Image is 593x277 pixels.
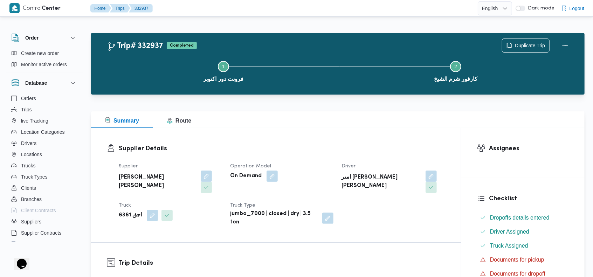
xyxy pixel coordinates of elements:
span: Drivers [21,139,36,147]
button: Suppliers [8,216,80,227]
span: Create new order [21,49,59,57]
button: Home [90,4,111,13]
span: Truck Assigned [490,242,528,250]
span: Locations [21,150,42,159]
h2: Trip# 332937 [107,42,163,51]
button: Documents for pickup [477,254,569,265]
button: 332937 [129,4,153,13]
h3: Checklist [489,194,569,203]
span: Suppliers [21,217,41,226]
h3: Supplier Details [119,144,445,153]
span: Completed [167,42,197,49]
span: Trips [21,105,32,114]
span: Driver [342,164,356,168]
span: Truck Type [230,203,255,208]
span: Route [167,118,191,124]
button: Truck Types [8,171,80,182]
span: 2 [454,64,457,69]
span: Trucks [21,161,35,170]
button: فرونت دور اكتوبر [107,53,340,89]
h3: Trip Details [119,258,445,268]
span: Dropoffs details entered [490,214,550,222]
span: Driver Assigned [490,229,529,235]
b: Center [42,6,61,11]
button: Driver Assigned [477,226,569,237]
button: Clients [8,182,80,194]
button: Client Contracts [8,205,80,216]
button: Orders [8,93,80,104]
b: [PERSON_NAME] [PERSON_NAME] [119,173,196,190]
span: Logout [570,4,585,13]
button: Drivers [8,138,80,149]
b: امير [PERSON_NAME] [PERSON_NAME] [342,173,421,190]
h3: Database [25,79,47,87]
span: Supplier [119,164,138,168]
span: Duplicate Trip [515,41,545,50]
h3: Assignees [489,144,569,153]
b: Completed [170,43,194,48]
button: Trucks [8,160,80,171]
button: Locations [8,149,80,160]
span: Dark mode [525,6,555,11]
span: Supplier Contracts [21,229,61,237]
button: Create new order [8,48,80,59]
span: فرونت دور اكتوبر [203,75,243,83]
button: Truck Assigned [477,240,569,251]
span: Documents for pickup [490,257,544,263]
span: Client Contracts [21,206,56,215]
span: Documents for dropoff [490,271,545,277]
div: Database [6,93,83,244]
span: Operation Model [230,164,271,168]
iframe: chat widget [7,249,29,270]
span: Summary [105,118,139,124]
span: Driver Assigned [490,228,529,236]
button: Trips [110,4,130,13]
span: Branches [21,195,42,203]
span: Dropoffs details entered [490,215,550,221]
b: اجق 6361 [119,211,142,220]
span: Truck [119,203,131,208]
button: Monitor active orders [8,59,80,70]
span: 1 [222,64,225,69]
b: jumbo_7000 | closed | dry | 3.5 ton [230,210,317,227]
span: Documents for pickup [490,256,544,264]
button: Location Categories [8,126,80,138]
span: كارفور شرم الشيخ [434,75,477,83]
button: Supplier Contracts [8,227,80,238]
button: Trips [8,104,80,115]
button: Dropoffs details entered [477,212,569,223]
button: live Tracking [8,115,80,126]
button: Database [11,79,77,87]
span: Monitor active orders [21,60,67,69]
button: Order [11,34,77,42]
span: Truck Types [21,173,47,181]
button: كارفور شرم الشيخ [340,53,572,89]
button: Actions [558,39,572,53]
span: Location Categories [21,128,65,136]
h3: Order [25,34,39,42]
div: Order [6,48,83,73]
span: Truck Assigned [490,243,528,249]
button: Branches [8,194,80,205]
span: Clients [21,184,36,192]
b: On Demand [230,172,262,180]
span: Devices [21,240,39,248]
button: Logout [558,1,587,15]
span: Orders [21,94,36,103]
img: X8yXhbKr1z7QwAAAABJRU5ErkJggg== [9,3,20,13]
button: Duplicate Trip [502,39,550,53]
span: live Tracking [21,117,48,125]
button: Devices [8,238,80,250]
